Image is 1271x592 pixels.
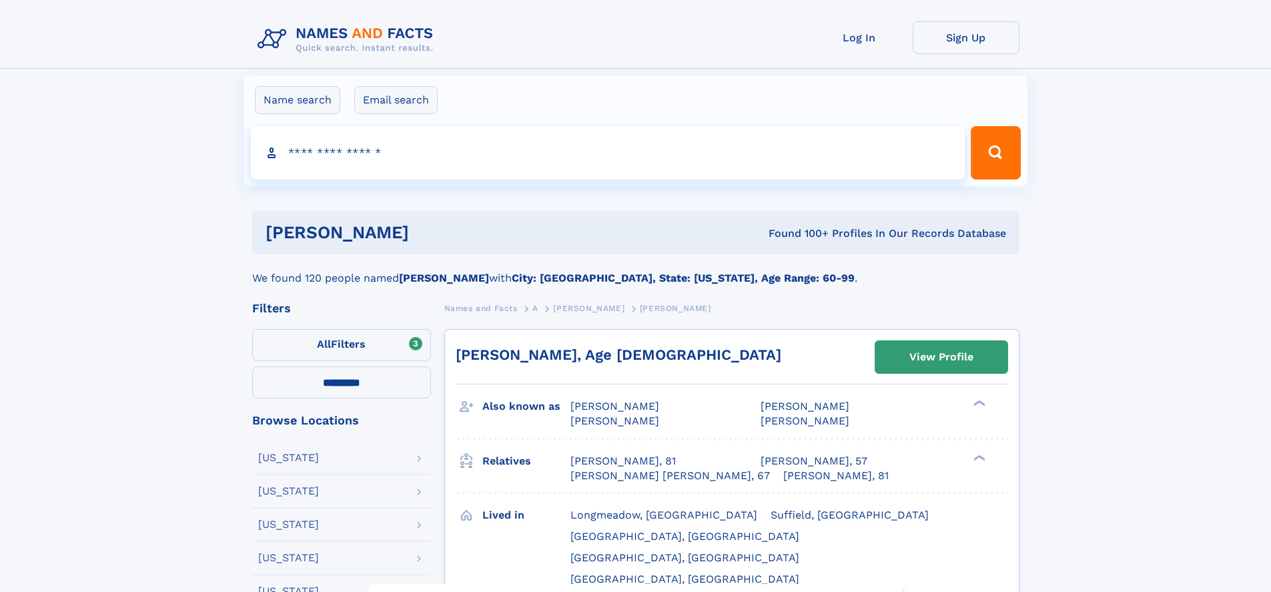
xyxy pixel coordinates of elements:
div: [US_STATE] [258,486,319,497]
span: [PERSON_NAME] [761,414,849,427]
a: [PERSON_NAME], 81 [570,454,676,469]
div: View Profile [909,342,973,372]
span: A [532,304,538,313]
a: [PERSON_NAME], Age [DEMOGRAPHIC_DATA] [456,346,781,363]
input: search input [251,126,965,180]
div: [US_STATE] [258,553,319,563]
span: [PERSON_NAME] [570,400,659,412]
button: Search Button [971,126,1020,180]
img: Logo Names and Facts [252,21,444,57]
a: Sign Up [913,21,1019,54]
div: Found 100+ Profiles In Our Records Database [588,226,1006,241]
a: [PERSON_NAME] [PERSON_NAME], 67 [570,469,770,483]
span: [GEOGRAPHIC_DATA], [GEOGRAPHIC_DATA] [570,551,799,564]
div: [US_STATE] [258,519,319,530]
h3: Also known as [482,395,570,418]
span: [GEOGRAPHIC_DATA], [GEOGRAPHIC_DATA] [570,573,799,585]
span: [PERSON_NAME] [640,304,711,313]
div: Filters [252,302,431,314]
b: [PERSON_NAME] [399,272,489,284]
b: City: [GEOGRAPHIC_DATA], State: [US_STATE], Age Range: 60-99 [512,272,855,284]
a: Log In [806,21,913,54]
span: Longmeadow, [GEOGRAPHIC_DATA] [570,509,757,521]
h3: Lived in [482,504,570,527]
a: [PERSON_NAME], 81 [783,469,889,483]
span: [GEOGRAPHIC_DATA], [GEOGRAPHIC_DATA] [570,530,799,543]
a: [PERSON_NAME], 57 [761,454,867,469]
div: We found 120 people named with . [252,254,1019,286]
h1: [PERSON_NAME] [266,224,589,241]
div: ❯ [970,453,986,462]
div: Browse Locations [252,414,431,426]
span: [PERSON_NAME] [553,304,624,313]
label: Name search [255,86,340,114]
span: [PERSON_NAME] [761,400,849,412]
a: View Profile [875,341,1007,373]
label: Filters [252,329,431,361]
a: Names and Facts [444,300,518,316]
div: [US_STATE] [258,453,319,463]
div: ❯ [970,399,986,408]
span: [PERSON_NAME] [570,414,659,427]
h3: Relatives [482,450,570,473]
a: A [532,300,538,316]
span: All [317,338,331,350]
a: [PERSON_NAME] [553,300,624,316]
label: Email search [354,86,438,114]
span: Suffield, [GEOGRAPHIC_DATA] [771,509,929,521]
